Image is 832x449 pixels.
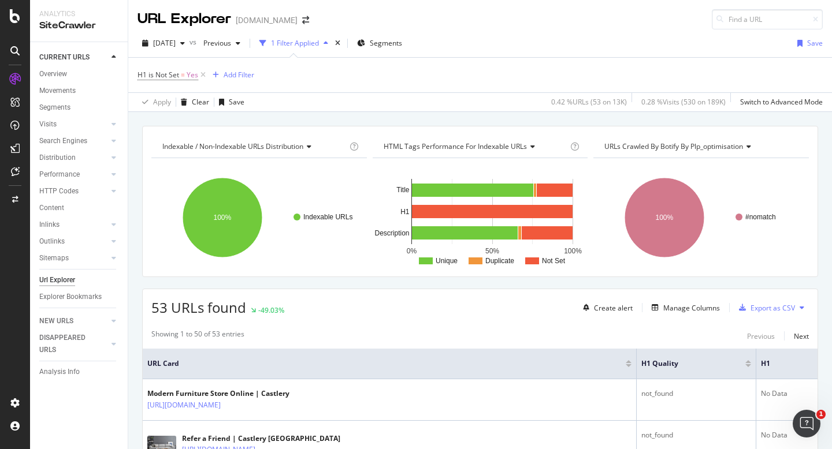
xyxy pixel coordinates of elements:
[39,102,70,114] div: Segments
[39,219,60,231] div: Inlinks
[255,34,333,53] button: 1 Filter Applied
[160,137,347,156] h4: Indexable / Non-Indexable URLs Distribution
[39,169,108,181] a: Performance
[39,85,76,97] div: Movements
[39,185,108,197] a: HTTP Codes
[794,329,809,343] button: Next
[39,202,64,214] div: Content
[761,430,813,440] div: No Data
[641,97,726,107] div: 0.28 % Visits ( 530 on 189K )
[39,185,79,197] div: HTTP Codes
[352,34,407,53] button: Segments
[39,366,120,378] a: Analysis Info
[39,152,76,164] div: Distribution
[396,186,410,194] text: Title
[39,152,108,164] a: Distribution
[39,315,73,327] div: NEW URLS
[199,38,231,48] span: Previous
[147,358,623,369] span: URL Card
[578,298,633,317] button: Create alert
[485,257,514,265] text: Duplicate
[663,303,720,313] div: Manage Columns
[182,433,340,444] div: Refer a Friend | Castlery [GEOGRAPHIC_DATA]
[39,118,57,130] div: Visits
[39,135,87,147] div: Search Engines
[151,329,244,343] div: Showing 1 to 50 of 53 entries
[794,331,809,341] div: Next
[153,38,176,48] span: 2025 Sep. 21st
[39,85,120,97] a: Movements
[564,247,582,255] text: 100%
[138,34,190,53] button: [DATE]
[736,93,823,111] button: Switch to Advanced Mode
[271,38,319,48] div: 1 Filter Applied
[39,68,120,80] a: Overview
[406,247,417,255] text: 0%
[641,388,751,399] div: not_found
[39,102,120,114] a: Segments
[258,305,284,315] div: -49.03%
[542,257,566,265] text: Not Set
[39,291,102,303] div: Explorer Bookmarks
[807,38,823,48] div: Save
[229,97,244,107] div: Save
[641,358,728,369] span: H1 Quality
[147,388,289,399] div: Modern Furniture Store Online | Castlery
[190,37,199,47] span: vs
[39,169,80,181] div: Performance
[224,70,254,80] div: Add Filter
[39,332,108,356] a: DISAPPEARED URLS
[187,67,198,83] span: Yes
[39,9,118,19] div: Analytics
[303,213,352,221] text: Indexable URLs
[153,97,171,107] div: Apply
[436,257,458,265] text: Unique
[151,167,367,268] svg: A chart.
[384,141,527,151] span: HTML Tags Performance for Indexable URLs
[551,97,627,107] div: 0.42 % URLs ( 53 on 13K )
[39,235,65,248] div: Outlinks
[751,303,795,313] div: Export as CSV
[381,137,569,156] h4: HTML Tags Performance for Indexable URLs
[747,331,775,341] div: Previous
[333,38,343,49] div: times
[374,229,409,237] text: Description
[816,410,826,419] span: 1
[302,16,309,24] div: arrow-right-arrow-left
[39,202,120,214] a: Content
[641,430,751,440] div: not_found
[793,410,820,437] iframe: Intercom live chat
[39,274,120,286] a: Url Explorer
[39,51,90,63] div: CURRENT URLS
[373,167,588,268] svg: A chart.
[604,141,743,151] span: URLs Crawled By Botify By plp_optimisation
[370,38,402,48] span: Segments
[761,388,813,399] div: No Data
[39,135,108,147] a: Search Engines
[208,68,254,82] button: Add Filter
[39,252,108,264] a: Sitemaps
[400,208,410,216] text: H1
[214,93,244,111] button: Save
[39,274,75,286] div: Url Explorer
[181,70,185,80] span: =
[138,9,231,29] div: URL Explorer
[138,70,179,80] span: H1 is Not Set
[593,167,809,268] svg: A chart.
[39,219,108,231] a: Inlinks
[485,247,499,255] text: 50%
[656,214,674,222] text: 100%
[214,214,232,222] text: 100%
[647,301,720,315] button: Manage Columns
[745,213,776,221] text: #nomatch
[176,93,209,111] button: Clear
[39,51,108,63] a: CURRENT URLS
[734,298,795,317] button: Export as CSV
[138,93,171,111] button: Apply
[39,68,67,80] div: Overview
[39,19,118,32] div: SiteCrawler
[594,303,633,313] div: Create alert
[747,329,775,343] button: Previous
